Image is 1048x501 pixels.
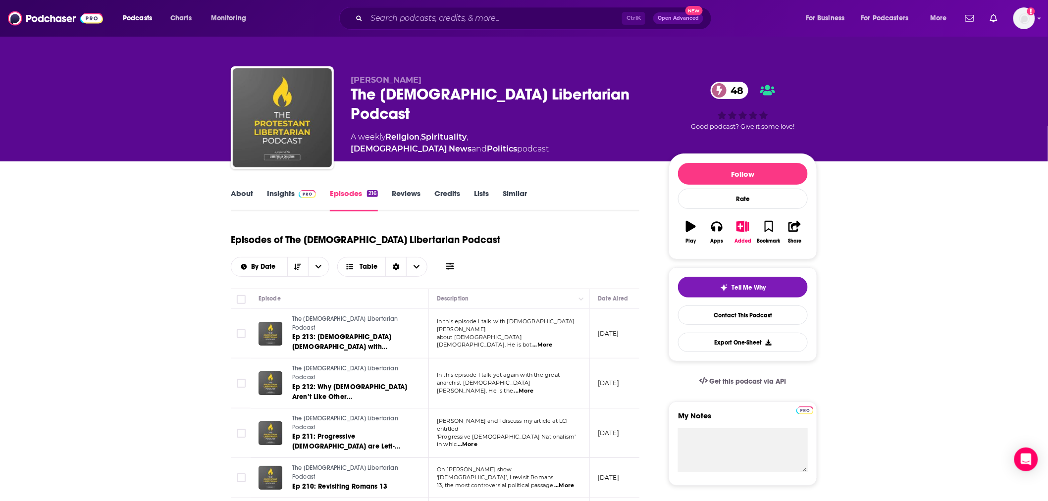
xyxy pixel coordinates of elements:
[292,382,411,402] a: Ep 212: Why [DEMOGRAPHIC_DATA] Aren’t Like Other [DEMOGRAPHIC_DATA] with [PERSON_NAME]
[367,10,622,26] input: Search podcasts, credits, & more...
[923,10,959,26] button: open menu
[367,190,378,197] div: 216
[796,406,814,414] img: Podchaser Pro
[930,11,947,25] span: More
[788,238,801,244] div: Share
[437,371,560,378] span: In this episode I talk yet again with the great
[330,189,378,211] a: Episodes216
[231,234,500,246] h1: Episodes of The [DEMOGRAPHIC_DATA] Libertarian Podcast
[231,257,329,277] h2: Choose List sort
[961,10,978,27] a: Show notifications dropdown
[437,466,554,481] span: On [PERSON_NAME] show ‘[DEMOGRAPHIC_DATA]’, I revisit Romans
[437,433,576,448] span: ‘Progressive [DEMOGRAPHIC_DATA] Nationalism’ in whic
[292,383,407,421] span: Ep 212: Why [DEMOGRAPHIC_DATA] Aren’t Like Other [DEMOGRAPHIC_DATA] with [PERSON_NAME]
[385,132,419,142] a: Religion
[292,464,411,481] a: The [DEMOGRAPHIC_DATA] Libertarian Podcast
[351,144,447,153] a: [DEMOGRAPHIC_DATA]
[598,429,619,437] p: [DATE]
[437,318,575,333] span: In this episode I talk with [DEMOGRAPHIC_DATA] [PERSON_NAME]
[720,284,728,292] img: tell me why sparkle
[678,214,704,250] button: Play
[710,377,786,386] span: Get this podcast via API
[678,305,808,325] a: Contact This Podcast
[1014,448,1038,471] div: Open Intercom Messenger
[861,11,909,25] span: For Podcasters
[678,333,808,352] button: Export One-Sheet
[211,11,246,25] span: Monitoring
[292,432,411,451] a: Ep 211: Progressive [DEMOGRAPHIC_DATA] are Left-Wing [DEMOGRAPHIC_DATA] Nationalists
[447,144,449,153] span: ,
[419,132,421,142] span: ,
[349,7,721,30] div: Search podcasts, credits, & more...
[292,333,391,361] span: Ep 213: [DEMOGRAPHIC_DATA] [DEMOGRAPHIC_DATA] with [PERSON_NAME]
[806,11,845,25] span: For Business
[686,238,696,244] div: Play
[691,369,794,394] a: Get this podcast via API
[437,293,469,304] div: Description
[259,293,281,304] div: Episode
[721,82,748,99] span: 48
[437,379,531,394] span: anarchist [DEMOGRAPHIC_DATA] [PERSON_NAME]. He is the
[782,214,808,250] button: Share
[252,263,279,270] span: By Date
[1013,7,1035,29] button: Show profile menu
[292,482,387,491] span: Ep 210: Revisiting Romans 13
[986,10,1001,27] a: Show notifications dropdown
[756,214,782,250] button: Bookmark
[1013,7,1035,29] span: Logged in as eerdmans
[472,144,487,153] span: and
[116,10,165,26] button: open menu
[467,132,468,142] span: ,
[237,379,246,388] span: Toggle select row
[685,6,703,15] span: New
[487,144,517,153] a: Politics
[678,277,808,298] button: tell me why sparkleTell Me Why
[292,415,398,431] span: The [DEMOGRAPHIC_DATA] Libertarian Podcast
[292,414,411,432] a: The [DEMOGRAPHIC_DATA] Libertarian Podcast
[437,334,532,349] span: about [DEMOGRAPHIC_DATA] [DEMOGRAPHIC_DATA]. He is bot
[292,482,411,492] a: Ep 210: Revisiting Romans 13
[554,482,574,490] span: ...More
[458,441,477,449] span: ...More
[799,10,857,26] button: open menu
[734,238,751,244] div: Added
[308,257,329,276] button: open menu
[237,429,246,438] span: Toggle select row
[1027,7,1035,15] svg: Add a profile image
[855,10,923,26] button: open menu
[437,417,568,432] span: [PERSON_NAME] and I discuss my article at LCI entitled
[299,190,316,198] img: Podchaser Pro
[514,387,534,395] span: ...More
[678,189,808,209] div: Rate
[678,411,808,428] label: My Notes
[292,364,411,382] a: The [DEMOGRAPHIC_DATA] Libertarian Podcast
[8,9,103,28] img: Podchaser - Follow, Share and Rate Podcasts
[598,379,619,387] p: [DATE]
[385,257,406,276] div: Sort Direction
[678,163,808,185] button: Follow
[292,315,411,332] a: The [DEMOGRAPHIC_DATA] Libertarian Podcast
[233,68,332,167] a: The Protestant Libertarian Podcast
[449,144,472,153] a: News
[231,263,287,270] button: open menu
[711,82,748,99] a: 48
[170,11,192,25] span: Charts
[267,189,316,211] a: InsightsPodchaser Pro
[434,189,460,211] a: Credits
[503,189,527,211] a: Similar
[337,257,428,277] button: Choose View
[1013,7,1035,29] img: User Profile
[351,75,421,85] span: [PERSON_NAME]
[576,293,587,305] button: Column Actions
[392,189,420,211] a: Reviews
[292,464,398,480] span: The [DEMOGRAPHIC_DATA] Libertarian Podcast
[669,75,817,137] div: 48Good podcast? Give it some love!
[532,341,552,349] span: ...More
[437,482,554,489] span: 13, the most controversial political passage
[164,10,198,26] a: Charts
[292,432,400,470] span: Ep 211: Progressive [DEMOGRAPHIC_DATA] are Left-Wing [DEMOGRAPHIC_DATA] Nationalists
[231,189,253,211] a: About
[292,315,398,331] span: The [DEMOGRAPHIC_DATA] Libertarian Podcast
